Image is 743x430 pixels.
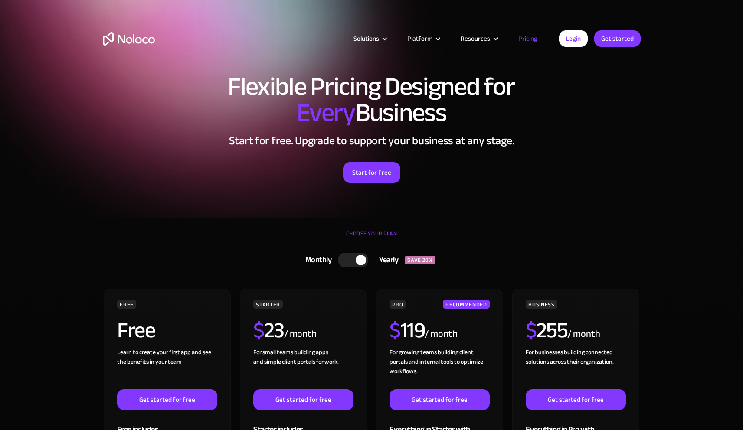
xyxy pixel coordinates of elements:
[567,327,600,341] div: / month
[253,348,353,389] div: For small teams building apps and simple client portals for work. ‍
[390,319,425,341] h2: 119
[559,30,588,47] a: Login
[390,389,489,410] a: Get started for free
[396,33,450,44] div: Platform
[526,319,567,341] h2: 255
[425,327,457,341] div: / month
[343,33,396,44] div: Solutions
[103,74,641,126] h1: Flexible Pricing Designed for Business
[526,300,557,309] div: BUSINESS
[253,300,282,309] div: STARTER
[253,310,264,351] span: $
[103,227,641,249] div: CHOOSE YOUR PLAN
[253,319,284,341] h2: 23
[390,310,400,351] span: $
[390,300,406,309] div: PRO
[295,254,338,267] div: Monthly
[284,327,317,341] div: / month
[594,30,641,47] a: Get started
[405,256,435,264] div: SAVE 20%
[117,389,217,410] a: Get started for free
[117,300,136,309] div: FREE
[103,134,641,147] h2: Start for free. Upgrade to support your business at any stage.
[343,162,400,183] a: Start for Free
[450,33,507,44] div: Resources
[253,389,353,410] a: Get started for free
[407,33,432,44] div: Platform
[526,348,625,389] div: For businesses building connected solutions across their organization. ‍
[443,300,489,309] div: RECOMMENDED
[368,254,405,267] div: Yearly
[103,32,155,46] a: home
[353,33,379,44] div: Solutions
[117,319,155,341] h2: Free
[526,310,537,351] span: $
[390,348,489,389] div: For growing teams building client portals and internal tools to optimize workflows.
[297,88,355,137] span: Every
[117,348,217,389] div: Learn to create your first app and see the benefits in your team ‍
[461,33,490,44] div: Resources
[507,33,548,44] a: Pricing
[526,389,625,410] a: Get started for free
